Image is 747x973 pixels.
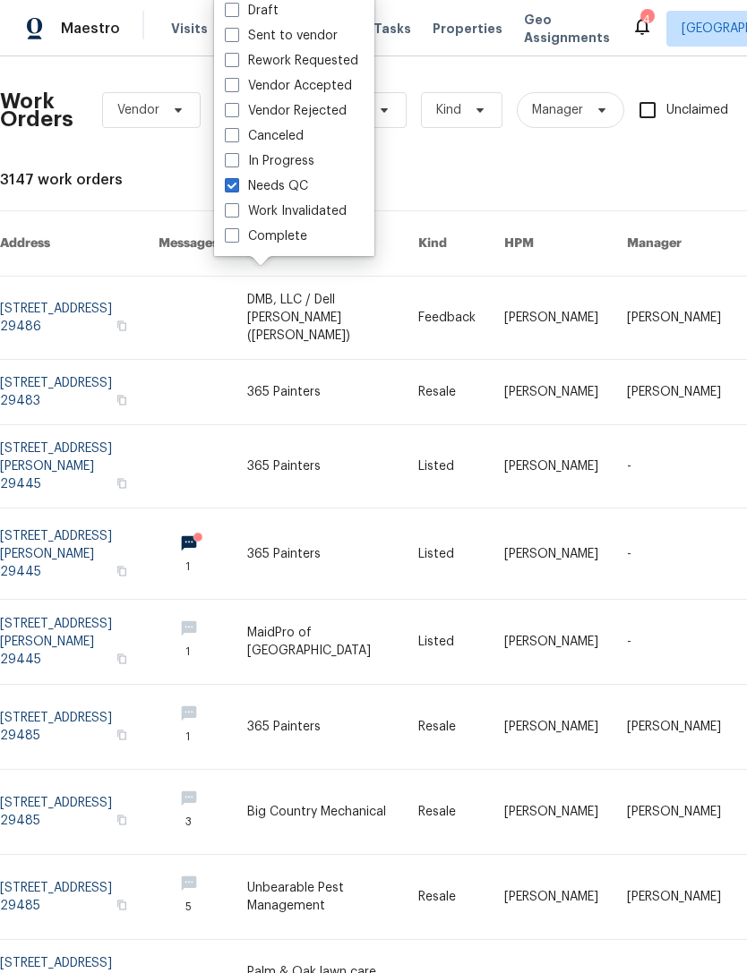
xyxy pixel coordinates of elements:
[490,360,613,425] td: [PERSON_NAME]
[225,2,279,20] label: Draft
[404,425,490,508] td: Listed
[490,600,613,685] td: [PERSON_NAME]
[225,102,347,120] label: Vendor Rejected
[404,277,490,360] td: Feedback
[114,392,130,408] button: Copy Address
[225,227,307,245] label: Complete
[373,22,411,35] span: Tasks
[613,277,735,360] td: [PERSON_NAME]
[114,812,130,828] button: Copy Address
[640,11,653,29] div: 4
[61,20,120,38] span: Maestro
[404,600,490,685] td: Listed
[613,855,735,940] td: [PERSON_NAME]
[114,651,130,667] button: Copy Address
[490,211,613,277] th: HPM
[404,508,490,600] td: Listed
[114,475,130,491] button: Copy Address
[225,177,308,195] label: Needs QC
[114,563,130,579] button: Copy Address
[532,101,583,119] span: Manager
[490,508,613,600] td: [PERSON_NAME]
[490,855,613,940] td: [PERSON_NAME]
[524,11,610,47] span: Geo Assignments
[433,20,502,38] span: Properties
[613,770,735,855] td: [PERSON_NAME]
[233,360,404,425] td: 365 Painters
[225,27,338,45] label: Sent to vendor
[233,277,404,360] td: DMB, LLC / Dell [PERSON_NAME] ([PERSON_NAME])
[233,770,404,855] td: Big Country Mechanical
[144,211,233,277] th: Messages
[613,600,735,685] td: -
[613,211,735,277] th: Manager
[225,127,304,145] label: Canceled
[233,855,404,940] td: Unbearable Pest Management
[225,77,352,95] label: Vendor Accepted
[233,425,404,508] td: 365 Painters
[114,727,130,743] button: Copy Address
[404,855,490,940] td: Resale
[225,152,314,170] label: In Progress
[114,318,130,334] button: Copy Address
[225,52,358,70] label: Rework Requested
[613,425,735,508] td: -
[404,770,490,855] td: Resale
[666,101,728,120] span: Unclaimed
[404,685,490,770] td: Resale
[171,20,208,38] span: Visits
[436,101,461,119] span: Kind
[117,101,159,119] span: Vendor
[613,360,735,425] td: [PERSON_NAME]
[490,770,613,855] td: [PERSON_NAME]
[233,600,404,685] td: MaidPro of [GEOGRAPHIC_DATA]
[225,202,347,220] label: Work Invalidated
[613,685,735,770] td: [PERSON_NAME]
[404,360,490,425] td: Resale
[114,897,130,913] button: Copy Address
[233,685,404,770] td: 365 Painters
[404,211,490,277] th: Kind
[490,425,613,508] td: [PERSON_NAME]
[613,508,735,600] td: -
[490,277,613,360] td: [PERSON_NAME]
[233,508,404,600] td: 365 Painters
[490,685,613,770] td: [PERSON_NAME]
